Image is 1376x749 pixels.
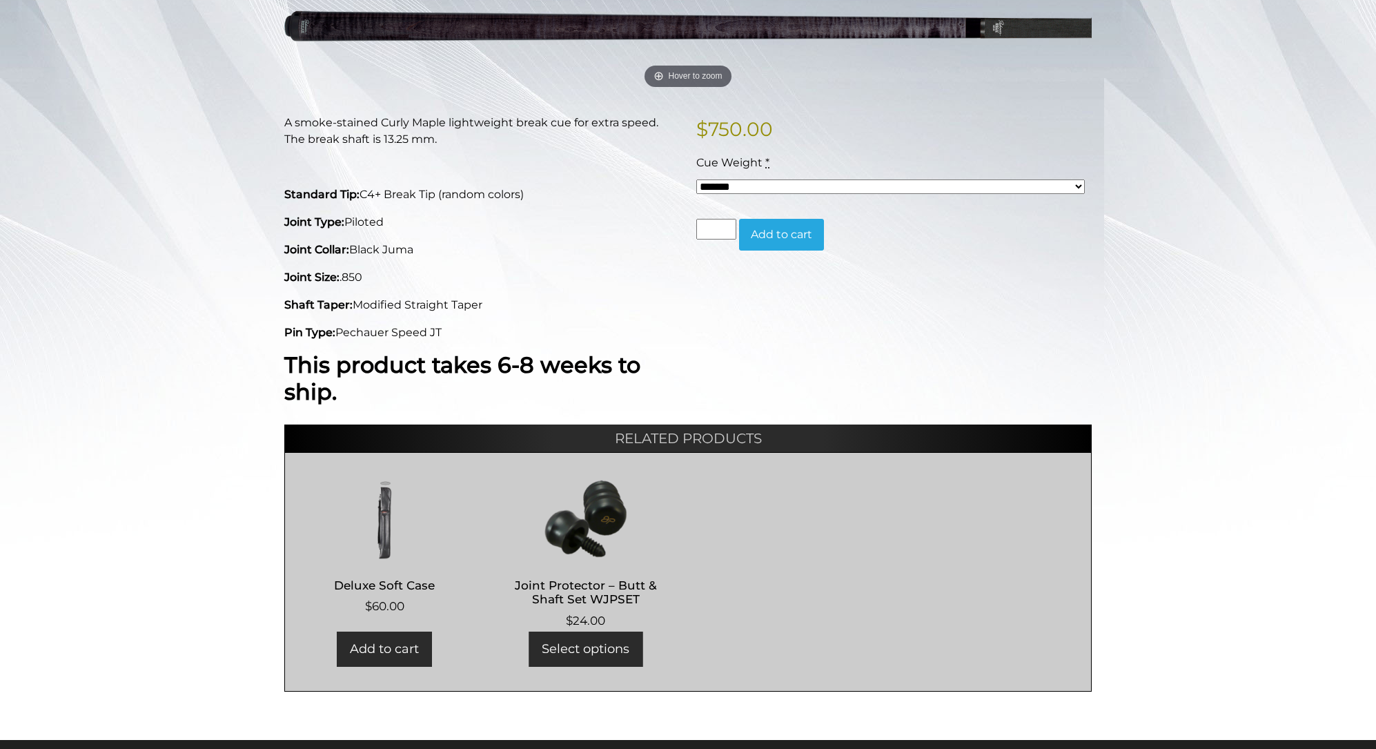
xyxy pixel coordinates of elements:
[696,117,773,141] bdi: 750.00
[284,186,680,203] p: C4+ Break Tip (random colors)
[500,477,672,630] a: Joint Protector – Butt & Shaft Set WJPSET $24.00
[284,242,680,258] p: Black Juma
[566,614,605,628] bdi: 24.00
[284,425,1092,452] h2: Related products
[284,243,349,256] strong: Joint Collar:
[284,324,680,341] p: Pechauer Speed JT
[500,477,672,560] img: Joint Protector - Butt & Shaft Set WJPSET
[284,297,680,313] p: Modified Straight Taper
[765,156,769,169] abbr: required
[696,219,736,240] input: Product quantity
[284,214,680,231] p: Piloted
[739,219,824,251] button: Add to cart
[299,477,471,616] a: Deluxe Soft Case $60.00
[284,298,353,311] strong: Shaft Taper:
[337,632,432,667] a: Add to cart: “Deluxe Soft Case”
[500,572,672,612] h2: Joint Protector – Butt & Shaft Set WJPSET
[284,351,640,405] strong: This product takes 6-8 weeks to ship.
[284,269,680,286] p: .850
[284,326,335,339] strong: Pin Type:
[284,215,344,228] strong: Joint Type:
[696,117,708,141] span: $
[566,614,573,628] span: $
[696,156,763,169] span: Cue Weight
[299,572,471,598] h2: Deluxe Soft Case
[365,599,372,613] span: $
[284,115,680,148] p: A smoke-stained Curly Maple lightweight break cue for extra speed. The break shaft is 13.25 mm.
[529,632,642,667] a: Select options for “Joint Protector - Butt & Shaft Set WJPSET”
[284,271,340,284] strong: Joint Size:
[365,599,404,613] bdi: 60.00
[299,477,471,560] img: Deluxe Soft Case
[284,188,360,201] strong: Standard Tip:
